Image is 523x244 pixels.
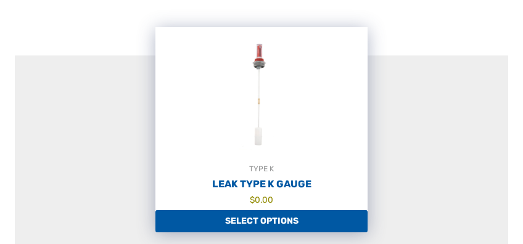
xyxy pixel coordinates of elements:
div: TYPE K [155,163,368,175]
a: Add to cart: “Leak Type K Gauge” [155,210,368,232]
span: $ [250,195,255,205]
a: TYPE KLeak Type K Gauge $0.00 [155,27,368,210]
h2: Leak Type K Gauge [155,178,368,190]
img: Leak Detection Gauge [155,27,368,163]
bdi: 0.00 [250,195,273,205]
